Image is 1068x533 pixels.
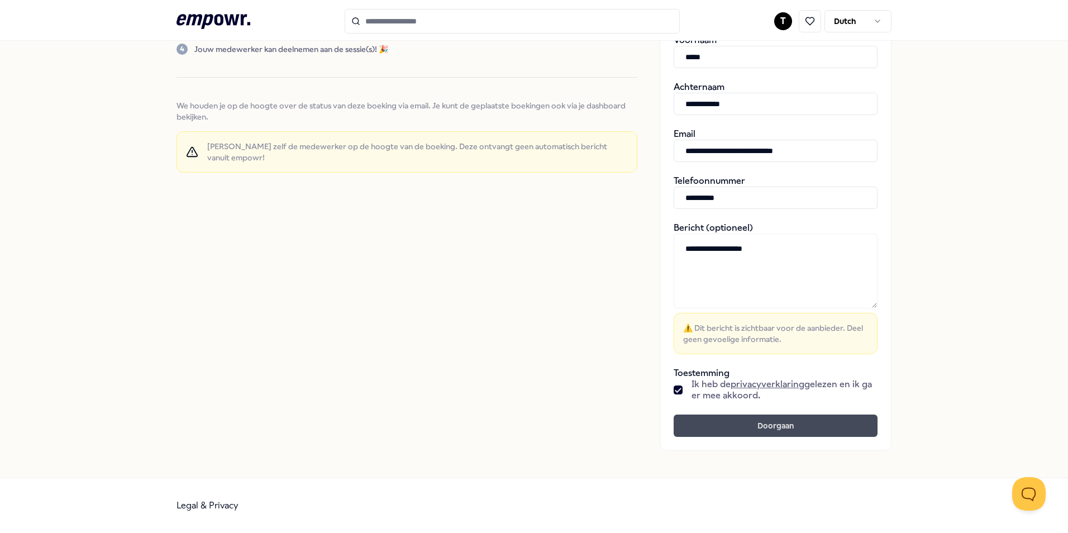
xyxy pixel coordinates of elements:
div: 4 [177,44,188,55]
div: Telefoonnummer [674,175,878,209]
iframe: Help Scout Beacon - Open [1012,477,1046,511]
button: Doorgaan [674,415,878,437]
span: ⚠️ Dit bericht is zichtbaar voor de aanbieder. Deel geen gevoelige informatie. [683,322,868,345]
button: T [774,12,792,30]
div: Achternaam [674,82,878,115]
a: Legal & Privacy [177,500,239,511]
input: Search for products, categories or subcategories [345,9,680,34]
span: Ik heb de gelezen en ik ga er mee akkoord. [692,379,878,401]
div: Email [674,129,878,162]
div: Voornaam [674,35,878,68]
span: We houden je op de hoogte over de status van deze boeking via email. Je kunt de geplaatste boekin... [177,100,637,122]
div: Toestemming [674,368,878,401]
p: Jouw medewerker kan deelnemen aan de sessie(s)! 🎉 [194,44,388,55]
a: privacyverklaring [731,379,804,389]
span: [PERSON_NAME] zelf de medewerker op de hoogte van de boeking. Deze ontvangt geen automatisch beri... [207,141,628,163]
div: Bericht (optioneel) [674,222,878,354]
